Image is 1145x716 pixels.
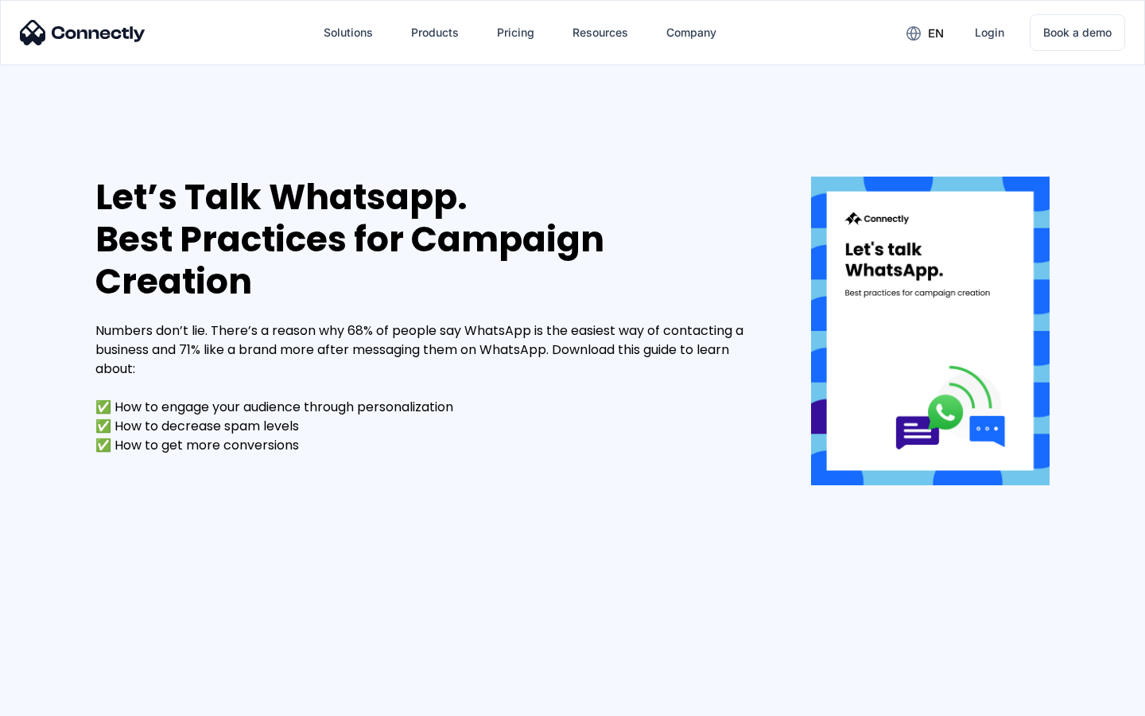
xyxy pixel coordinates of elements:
div: en [928,22,944,45]
div: Let’s Talk Whatsapp. Best Practices for Campaign Creation [95,177,763,302]
img: Connectly Logo [20,20,146,45]
div: Solutions [324,21,373,44]
ul: Language list [32,688,95,710]
a: Login [962,14,1017,52]
div: Pricing [497,21,534,44]
div: Company [654,14,729,52]
div: Products [398,14,472,52]
div: Resources [560,14,641,52]
div: Login [975,21,1004,44]
div: en [894,21,956,45]
a: Pricing [484,14,547,52]
aside: Language selected: English [16,688,95,710]
div: Solutions [311,14,386,52]
div: Products [411,21,459,44]
a: Book a demo [1030,14,1125,51]
div: Company [666,21,716,44]
div: Numbers don’t lie. There’s a reason why 68% of people say WhatsApp is the easiest way of contacti... [95,321,763,455]
div: Resources [572,21,628,44]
